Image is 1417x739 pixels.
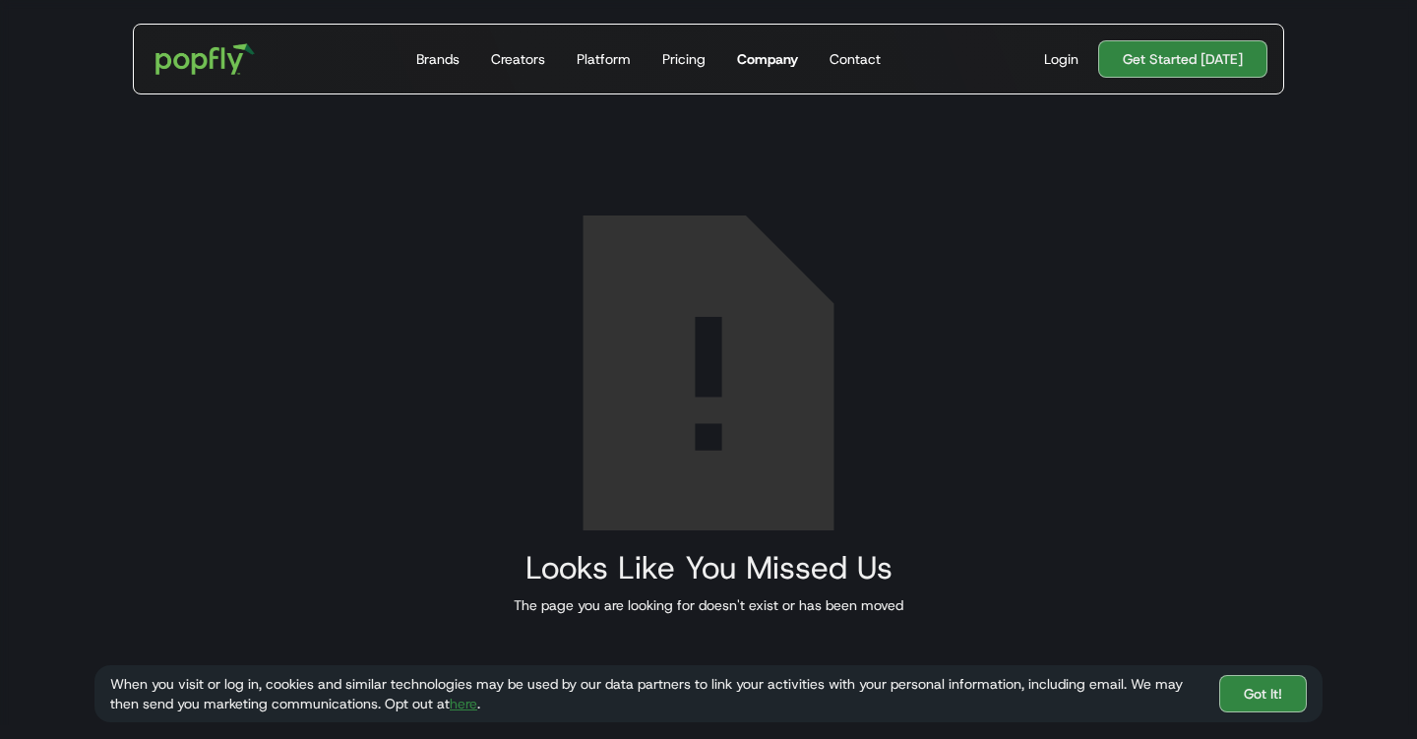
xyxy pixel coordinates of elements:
[830,49,881,69] div: Contact
[1219,675,1307,712] a: Got It!
[654,25,713,93] a: Pricing
[450,695,477,712] a: here
[577,49,631,69] div: Platform
[1036,49,1086,69] a: Login
[514,595,903,615] div: The page you are looking for doesn't exist or has been moved
[408,25,467,93] a: Brands
[729,25,806,93] a: Company
[142,30,269,89] a: home
[822,25,889,93] a: Contact
[514,550,903,585] h2: Looks Like You Missed Us
[662,49,706,69] div: Pricing
[1098,40,1267,78] a: Get Started [DATE]
[569,25,639,93] a: Platform
[737,49,798,69] div: Company
[491,49,545,69] div: Creators
[110,674,1203,713] div: When you visit or log in, cookies and similar technologies may be used by our data partners to li...
[1044,49,1078,69] div: Login
[483,25,553,93] a: Creators
[416,49,460,69] div: Brands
